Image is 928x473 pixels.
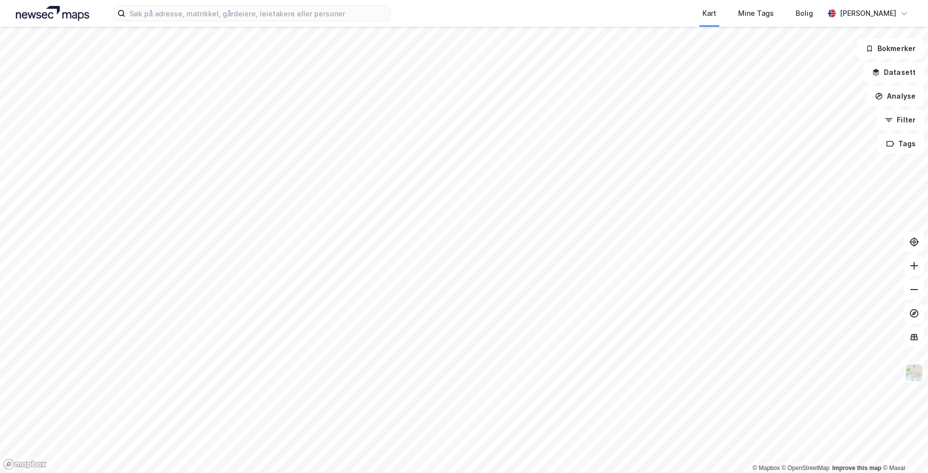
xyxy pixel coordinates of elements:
div: Kart [702,7,716,19]
div: Mine Tags [738,7,774,19]
img: logo.a4113a55bc3d86da70a041830d287a7e.svg [16,6,89,21]
div: Bolig [796,7,813,19]
div: [PERSON_NAME] [840,7,896,19]
input: Søk på adresse, matrikkel, gårdeiere, leietakere eller personer [125,6,390,21]
iframe: Chat Widget [878,425,928,473]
